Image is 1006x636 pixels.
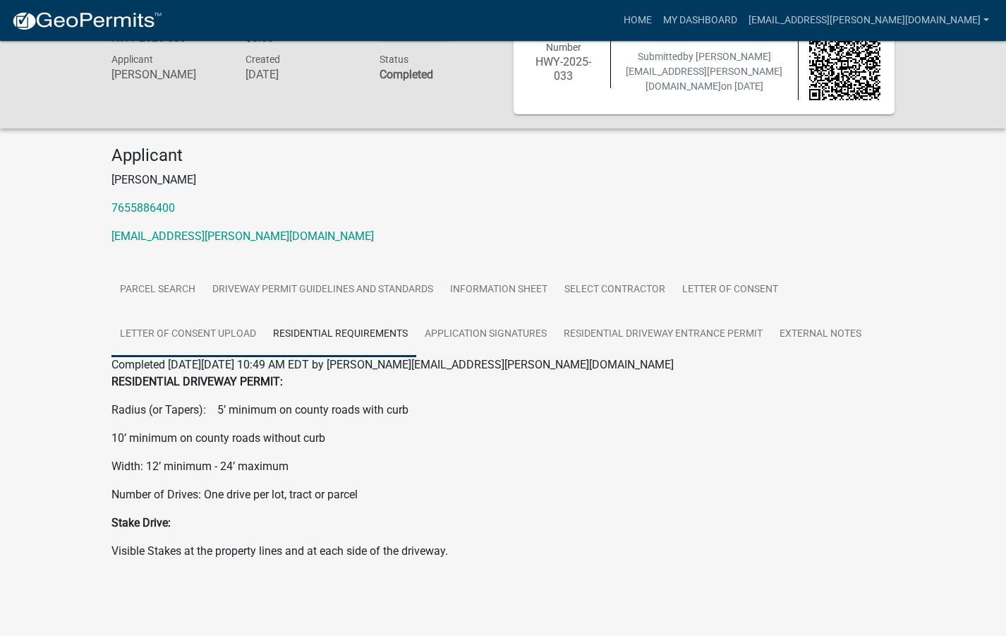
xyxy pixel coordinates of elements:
strong: Completed [380,68,433,81]
h6: [PERSON_NAME] [111,68,224,81]
a: Home [618,7,657,34]
a: 7655886400 [111,201,175,215]
a: Letter of Consent Upload [111,312,265,357]
span: Applicant [111,54,153,65]
a: My Dashboard [657,7,743,34]
h6: [DATE] [246,68,358,81]
a: Select contractor [556,268,674,313]
a: Residential Driveway Entrance Permit [555,312,771,357]
p: Width: 12’ minimum - 24’ maximum [111,458,895,475]
a: Residential Requirements [265,312,416,357]
p: [PERSON_NAME] [111,172,895,188]
a: Driveway Permit Guidelines and Standards [204,268,442,313]
a: Parcel search [111,268,204,313]
p: Number of Drives: One drive per lot, tract or parcel [111,486,895,503]
span: Created [246,54,280,65]
h6: HWY-2025-033 [528,55,600,82]
a: [EMAIL_ADDRESS][PERSON_NAME][DOMAIN_NAME] [743,7,995,34]
img: QR code [809,28,881,100]
p: Visible Stakes at the property lines and at each side of the driveway. [111,543,895,560]
span: Submitted on [DATE] [626,51,782,92]
span: by [PERSON_NAME][EMAIL_ADDRESS][PERSON_NAME][DOMAIN_NAME] [626,51,782,92]
p: 10’ minimum on county roads without curb [111,430,895,447]
span: Completed [DATE][DATE] 10:49 AM EDT by [PERSON_NAME][EMAIL_ADDRESS][PERSON_NAME][DOMAIN_NAME] [111,358,674,371]
strong: RESIDENTIAL DRIVEWAY PERMIT: [111,375,283,388]
a: External Notes [771,312,870,357]
p: Radius (or Tapers): 5’ minimum on county roads with curb [111,402,895,419]
strong: Stake Drive: [111,516,171,529]
h4: Applicant [111,145,895,166]
a: Application Signatures [416,312,555,357]
a: Letter Of Consent [674,268,787,313]
a: Information Sheet [442,268,556,313]
span: Number [546,42,581,53]
a: [EMAIL_ADDRESS][PERSON_NAME][DOMAIN_NAME] [111,229,374,243]
span: Status [380,54,408,65]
